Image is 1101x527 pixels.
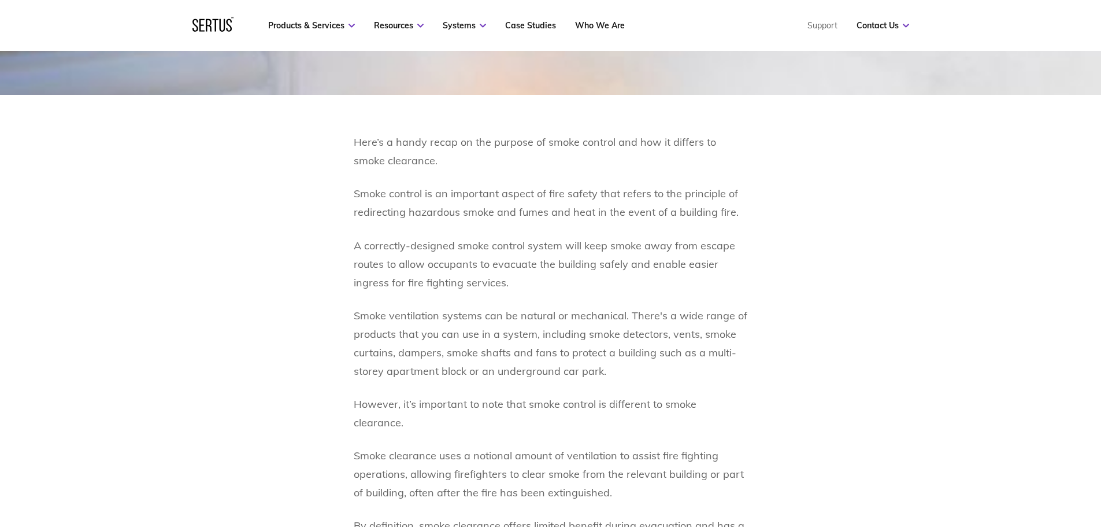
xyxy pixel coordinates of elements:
[505,20,556,31] a: Case Studies
[354,307,748,381] p: Smoke ventilation systems can be natural or mechanical. There's a wide range of products that you...
[268,20,355,31] a: Products & Services
[893,393,1101,527] iframe: Chat Widget
[443,20,486,31] a: Systems
[354,185,748,222] p: Smoke control is an important aspect of fire safety that refers to the principle of redirecting h...
[857,20,909,31] a: Contact Us
[354,133,748,170] p: Here’s a handy recap on the purpose of smoke control and how it differs to smoke clearance.
[354,447,748,502] p: Smoke clearance uses a notional amount of ventilation to assist fire fighting operations, allowin...
[575,20,625,31] a: Who We Are
[374,20,424,31] a: Resources
[354,395,748,432] p: However, it’s important to note that smoke control is different to smoke clearance.
[807,20,837,31] a: Support
[354,237,748,292] p: A correctly-designed smoke control system will keep smoke away from escape routes to allow occupa...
